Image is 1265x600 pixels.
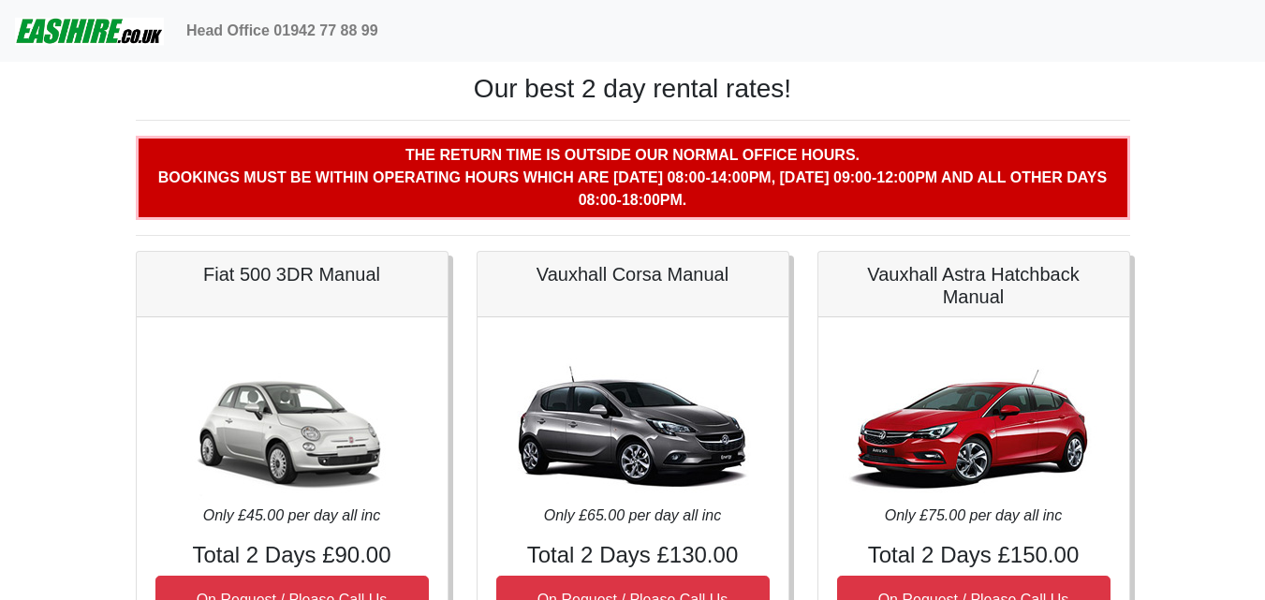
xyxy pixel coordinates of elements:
[158,147,1107,208] b: The return time is outside our normal office hours. Bookings must be within operating hours which...
[837,263,1111,308] h5: Vauxhall Astra Hatchback Manual
[179,12,386,50] a: Head Office 01942 77 88 99
[885,507,1062,523] i: Only £75.00 per day all inc
[843,336,1105,505] img: Vauxhall Astra Hatchback Manual
[502,336,764,505] img: Vauxhall Corsa Manual
[496,263,770,285] h5: Vauxhall Corsa Manual
[186,22,378,38] b: Head Office 01942 77 88 99
[203,507,380,523] i: Only £45.00 per day all inc
[155,542,429,569] h4: Total 2 Days £90.00
[496,542,770,569] h4: Total 2 Days £130.00
[155,263,429,285] h5: Fiat 500 3DR Manual
[837,542,1111,569] h4: Total 2 Days £150.00
[15,12,164,50] img: easihire_logo_small.png
[136,73,1130,105] h1: Our best 2 day rental rates!
[544,507,721,523] i: Only £65.00 per day all inc
[161,336,423,505] img: Fiat 500 3DR Manual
